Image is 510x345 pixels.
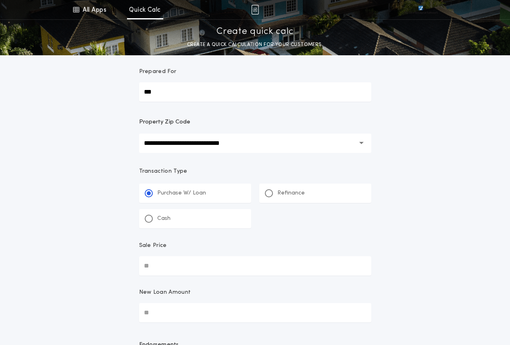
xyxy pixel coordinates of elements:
p: Cash [157,215,171,223]
p: Prepared For [139,68,177,76]
p: Purchase W/ Loan [157,189,206,197]
input: New Loan Amount [139,303,371,322]
img: img [251,5,259,15]
img: vs-icon [404,6,437,14]
p: Transaction Type [139,167,371,176]
p: Sale Price [139,242,167,250]
input: Prepared For [139,82,371,102]
p: Refinance [277,189,305,197]
p: CREATE A QUICK CALCULATION FOR YOUR CUSTOMERS. [187,41,323,49]
p: Create quick calc [216,25,294,38]
label: Property Zip Code [139,117,190,127]
input: Sale Price [139,256,371,276]
p: New Loan Amount [139,289,191,297]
